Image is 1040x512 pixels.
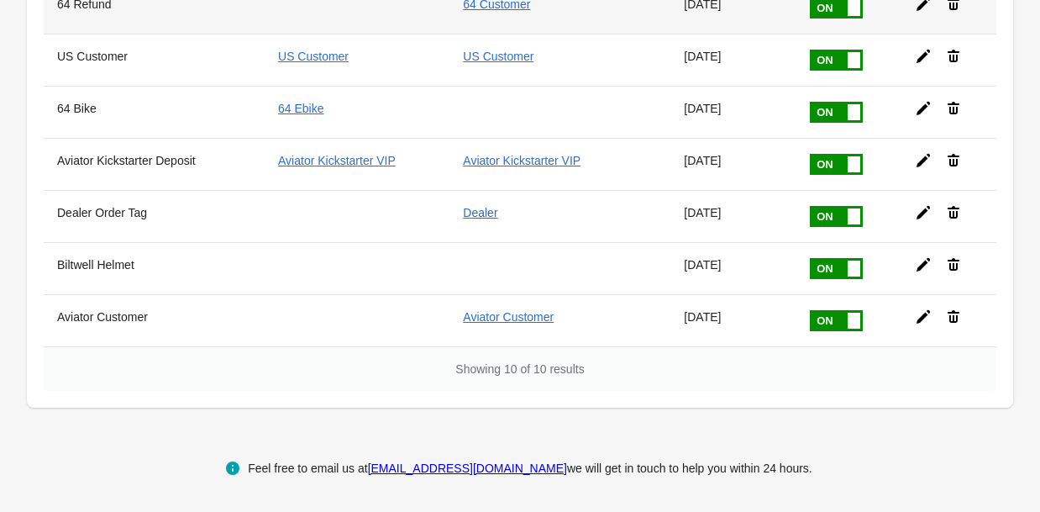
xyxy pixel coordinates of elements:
[463,310,554,324] a: Aviator Customer
[463,50,533,63] a: US Customer
[278,102,323,115] a: 64 Ebike
[248,458,812,478] div: Feel free to email us at we will get in touch to help you within 24 hours.
[670,34,795,86] td: [DATE]
[44,346,996,391] div: Showing 10 of 10 results
[44,86,265,138] th: 64 Bike
[670,86,795,138] td: [DATE]
[463,154,580,167] a: Aviator Kickstarter VIP
[368,462,567,475] a: [EMAIL_ADDRESS][DOMAIN_NAME]
[670,138,795,190] td: [DATE]
[278,154,396,167] a: Aviator Kickstarter VIP
[463,206,497,219] a: Dealer
[670,242,795,294] td: [DATE]
[44,190,265,242] th: Dealer Order Tag
[44,242,265,294] th: Biltwell Helmet
[670,294,795,346] td: [DATE]
[670,190,795,242] td: [DATE]
[44,34,265,86] th: US Customer
[44,138,265,190] th: Aviator Kickstarter Deposit
[278,50,349,63] a: US Customer
[44,294,265,346] th: Aviator Customer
